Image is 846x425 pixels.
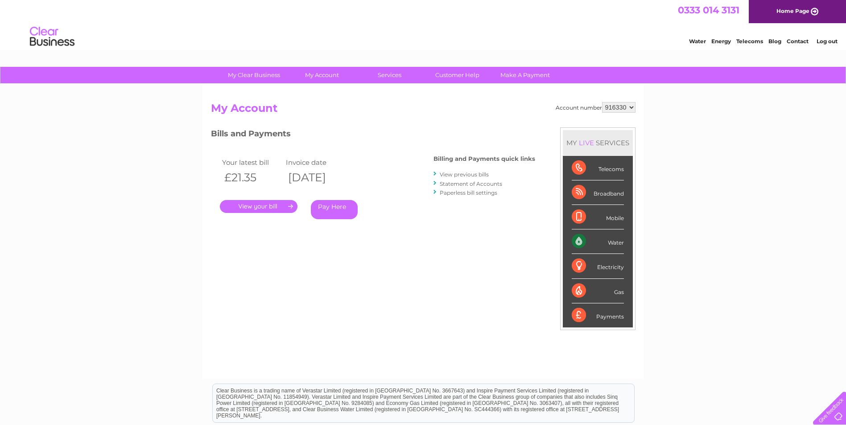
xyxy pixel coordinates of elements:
[220,156,284,168] td: Your latest bill
[572,229,624,254] div: Water
[440,180,502,187] a: Statement of Accounts
[220,168,284,187] th: £21.35
[787,38,809,45] a: Contact
[572,156,624,180] div: Telecoms
[217,67,291,83] a: My Clear Business
[488,67,562,83] a: Make A Payment
[284,156,348,168] td: Invoice date
[433,155,535,162] h4: Billing and Payments quick links
[285,67,359,83] a: My Account
[711,38,731,45] a: Energy
[572,205,624,229] div: Mobile
[678,4,739,16] a: 0333 014 3131
[817,38,838,45] a: Log out
[440,189,497,196] a: Paperless bill settings
[689,38,706,45] a: Water
[213,5,634,43] div: Clear Business is a trading name of Verastar Limited (registered in [GEOGRAPHIC_DATA] No. 3667643...
[577,139,596,147] div: LIVE
[211,127,535,143] h3: Bills and Payments
[311,200,358,219] a: Pay Here
[421,67,494,83] a: Customer Help
[353,67,426,83] a: Services
[768,38,781,45] a: Blog
[563,130,633,155] div: MY SERVICES
[736,38,763,45] a: Telecoms
[572,254,624,278] div: Electricity
[572,279,624,303] div: Gas
[220,200,297,213] a: .
[572,180,624,205] div: Broadband
[572,303,624,327] div: Payments
[284,168,348,187] th: [DATE]
[440,171,489,178] a: View previous bills
[29,23,75,50] img: logo.png
[556,102,636,113] div: Account number
[211,102,636,119] h2: My Account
